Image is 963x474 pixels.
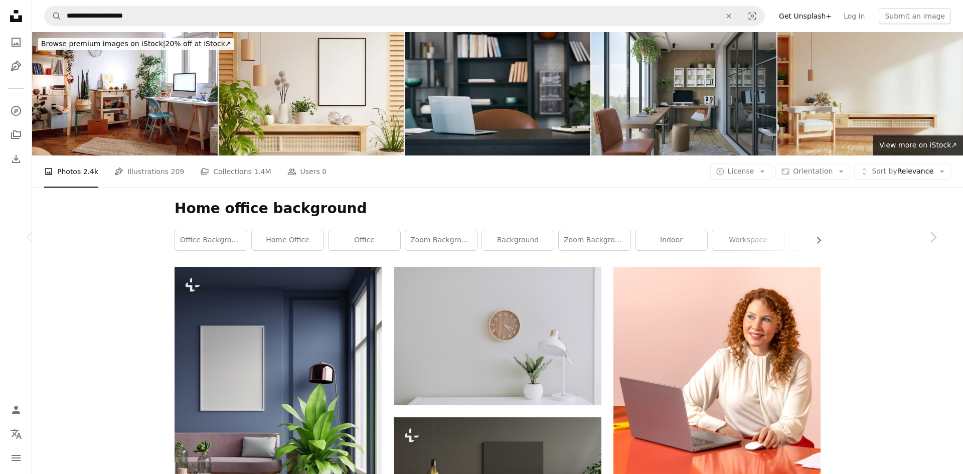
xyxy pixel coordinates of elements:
[838,8,871,24] a: Log in
[728,167,754,175] span: License
[872,167,897,175] span: Sort by
[252,230,324,250] a: home office
[718,7,740,26] button: Clear
[879,141,957,149] span: View more on iStock ↗
[873,135,963,155] a: View more on iStock↗
[405,230,477,250] a: zoom background office
[394,332,601,341] a: white desk lamp beside green plant
[114,155,184,188] a: Illustrations 209
[6,56,26,76] a: Illustrations
[254,166,271,177] span: 1.4M
[793,167,833,175] span: Orientation
[712,230,784,250] a: workspace
[559,230,630,250] a: zoom background
[329,230,400,250] a: office
[482,230,554,250] a: background
[6,32,26,52] a: Photos
[879,8,951,24] button: Submit an image
[903,189,963,285] a: Next
[6,101,26,121] a: Explore
[45,7,62,26] button: Search Unsplash
[322,166,327,177] span: 0
[287,155,327,188] a: Users 0
[6,149,26,169] a: Download History
[710,164,772,180] button: License
[44,6,765,26] form: Find visuals sitewide
[6,448,26,468] button: Menu
[777,32,963,155] img: The room features a cozy wooden chair placed beside a modern wooden shelf on white color wall bac...
[200,155,271,188] a: Collections 1.4M
[789,230,861,250] a: room
[405,32,590,155] img: Shot of a laptop in an empty office
[6,424,26,444] button: Language
[41,40,165,48] span: Browse premium images on iStock |
[740,7,764,26] button: Visual search
[219,32,404,155] img: Mockup poster frame close up and wood cabinet in cozy white interior background- 3D rendering
[175,230,247,250] a: office background
[171,166,185,177] span: 209
[394,267,601,405] img: white desk lamp beside green plant
[854,164,951,180] button: Sort byRelevance
[635,230,707,250] a: indoor
[6,400,26,420] a: Log in / Sign up
[773,8,838,24] a: Get Unsplash+
[775,164,850,180] button: Orientation
[175,392,382,401] a: Poster mockup with vertical frames on empty dark blue wall in living room interior with pink velv...
[591,32,777,155] img: Modern Home Office
[810,230,821,250] button: scroll list to the right
[32,32,218,155] img: Cozy apartment with no people
[175,200,821,218] h1: Home office background
[41,40,231,48] span: 20% off at iStock ↗
[6,125,26,145] a: Collections
[613,267,821,474] img: file-1722962837469-d5d3a3dee0c7image
[32,32,240,56] a: Browse premium images on iStock|20% off at iStock↗
[872,167,933,177] span: Relevance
